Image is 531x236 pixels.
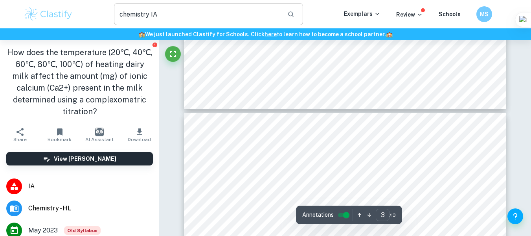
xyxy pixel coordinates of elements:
[152,42,158,48] button: Report issue
[268,160,328,165] span: the same location in the lab and
[24,6,73,22] img: Clastify logo
[341,56,448,61] span: remains consistent and exhibits a reliable colour change.
[64,226,101,235] div: Starting from the May 2025 session, the Chemistry IA requirements have changed. It's OK to refer ...
[268,154,332,159] span: The experiment was performed in
[268,165,327,170] span: around the same time each day.
[2,30,529,39] h6: We just launched Clastify for Schools. Click to learn how to become a school partner.
[507,208,523,224] button: Help and Feedback
[341,50,435,55] span: ensures that the amount of EBT binding to the Ca
[48,137,72,142] span: Bookmark
[390,212,396,219] span: / 13
[28,226,58,235] span: May 2023
[476,6,492,22] button: MS
[6,46,153,117] h1: How does the temperature (20℃, 40℃, 60℃, 80℃, 100℃) of heating dairy milk affect the amount (mg) ...
[268,50,315,55] span: used to ensure precision.
[13,137,27,142] span: Share
[441,39,442,44] span: .
[54,154,116,163] h6: View [PERSON_NAME]
[222,190,452,195] span: The control in this experiment is the 2% Dairyland milk that has not undergone any heating. On the
[225,154,261,159] span: The temperature of
[341,165,402,170] span: due to heating in the water bath.
[480,10,489,19] h6: MS
[265,31,277,37] a: here
[222,220,464,226] span: to determine how the calcium amount varies with temperature. Titration of a 20 mL milk sample wit...
[341,160,458,165] span: amount is not due to varying environmental factors but solely
[128,137,151,142] span: Download
[396,10,423,19] p: Review
[222,182,243,188] span: Control:
[439,50,459,55] span: in the milk
[119,124,159,146] button: Download
[28,204,153,213] span: Chemistry - HL
[114,3,281,25] input: Search for any exemplars...
[64,226,101,235] span: Old Syllabus
[344,9,380,18] p: Exemplars
[302,211,334,219] span: Annotations
[225,39,244,44] span: chemicals
[222,197,467,203] span: nutrition facts, it states that 250 mL of milk contains 30% of the daily value of calcium, which ...
[225,160,256,165] span: lab environment
[222,228,467,234] span: heating will be performed to ensure that the value of 26.4 mg of calcium is obtained, validating ...
[386,31,393,37] span: 🏫
[435,50,438,53] span: 2+
[222,205,459,211] span: of calcium. Since, in this investigation 20 mL milk samples are used, the proportional calcium am...
[40,124,79,146] button: Bookmark
[437,39,441,42] span: 2+
[341,154,455,159] span: A consistent temperature ensures that any change in calcium
[268,39,325,44] span: solutions are used throughout.
[6,152,153,165] button: View [PERSON_NAME]
[95,128,104,136] img: AI Assistant
[341,45,452,50] span: Controlling EBT indicator solution concentration similarly
[439,11,461,17] a: Schools
[165,46,181,62] button: Fullscreen
[28,182,153,191] span: IA
[85,137,114,142] span: AI Assistant
[138,31,145,37] span: 🏫
[80,124,119,146] button: AI Assistant
[268,45,332,50] span: Volumetric pipettes and flasks are
[222,212,466,218] span: would be ~26.4 mg of calcium. Thus, the calcium content in all other trials will be compared to t...
[341,39,437,44] span: accurately reflect a 1:1 relationship of EDTA to Ca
